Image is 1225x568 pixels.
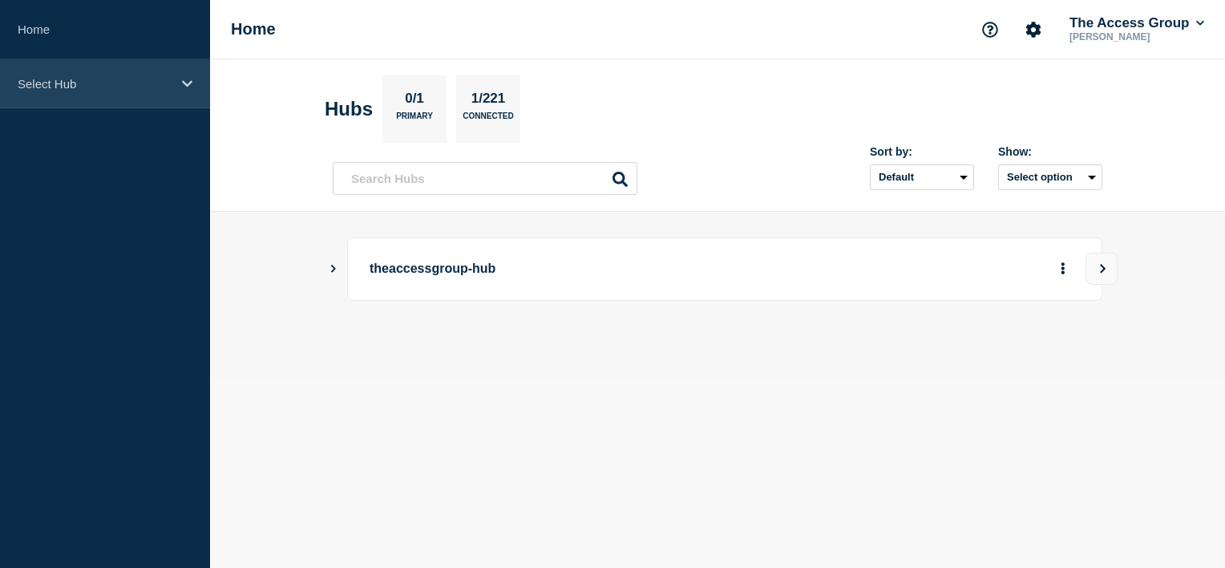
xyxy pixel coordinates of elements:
p: 1/221 [465,91,511,112]
button: Support [973,13,1007,47]
h2: Hubs [325,98,373,120]
p: Select Hub [18,77,172,91]
p: [PERSON_NAME] [1066,31,1207,43]
p: theaccessgroup-hub [370,254,813,284]
input: Search Hubs [333,162,637,195]
button: More actions [1053,254,1073,284]
button: The Access Group [1066,15,1207,31]
button: Show Connected Hubs [329,263,338,275]
p: Connected [463,112,513,128]
button: Select option [998,164,1102,190]
p: 0/1 [399,91,431,112]
select: Sort by [870,164,974,190]
button: Account settings [1017,13,1050,47]
div: Show: [998,145,1102,158]
h1: Home [231,20,276,39]
button: View [1086,253,1118,285]
div: Sort by: [870,145,974,158]
p: Primary [396,112,433,128]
